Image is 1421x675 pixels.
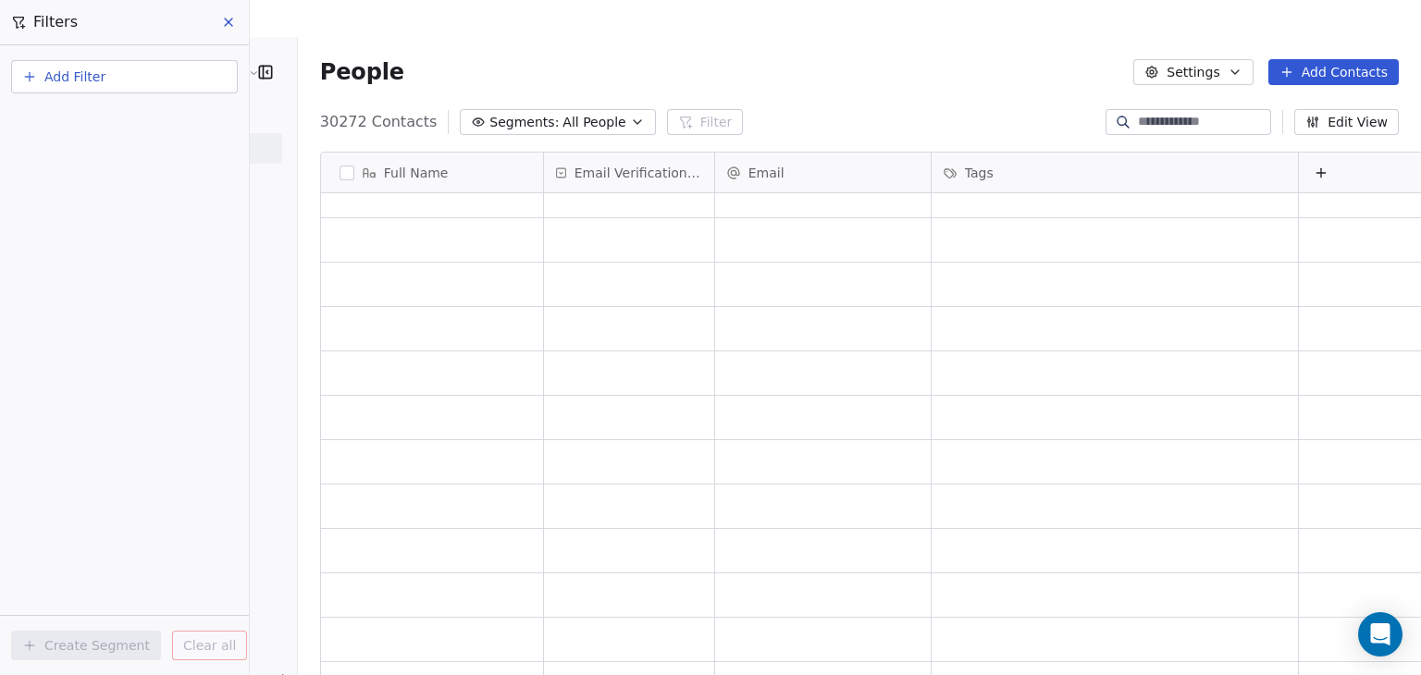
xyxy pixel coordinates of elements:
[384,164,449,182] span: Full Name
[1358,612,1402,657] div: Open Intercom Messenger
[667,109,744,135] button: Filter
[321,153,543,192] div: Full Name
[1133,59,1253,85] button: Settings
[965,164,994,182] span: Tags
[489,113,559,132] span: Segments:
[932,153,1298,192] div: Tags
[544,153,714,192] div: Email Verification Status
[715,153,931,192] div: Email
[320,111,438,133] span: 30272 Contacts
[1294,109,1399,135] button: Edit View
[1268,59,1399,85] button: Add Contacts
[562,113,625,132] span: All People
[748,164,785,182] span: Email
[320,58,404,86] span: People
[575,164,703,182] span: Email Verification Status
